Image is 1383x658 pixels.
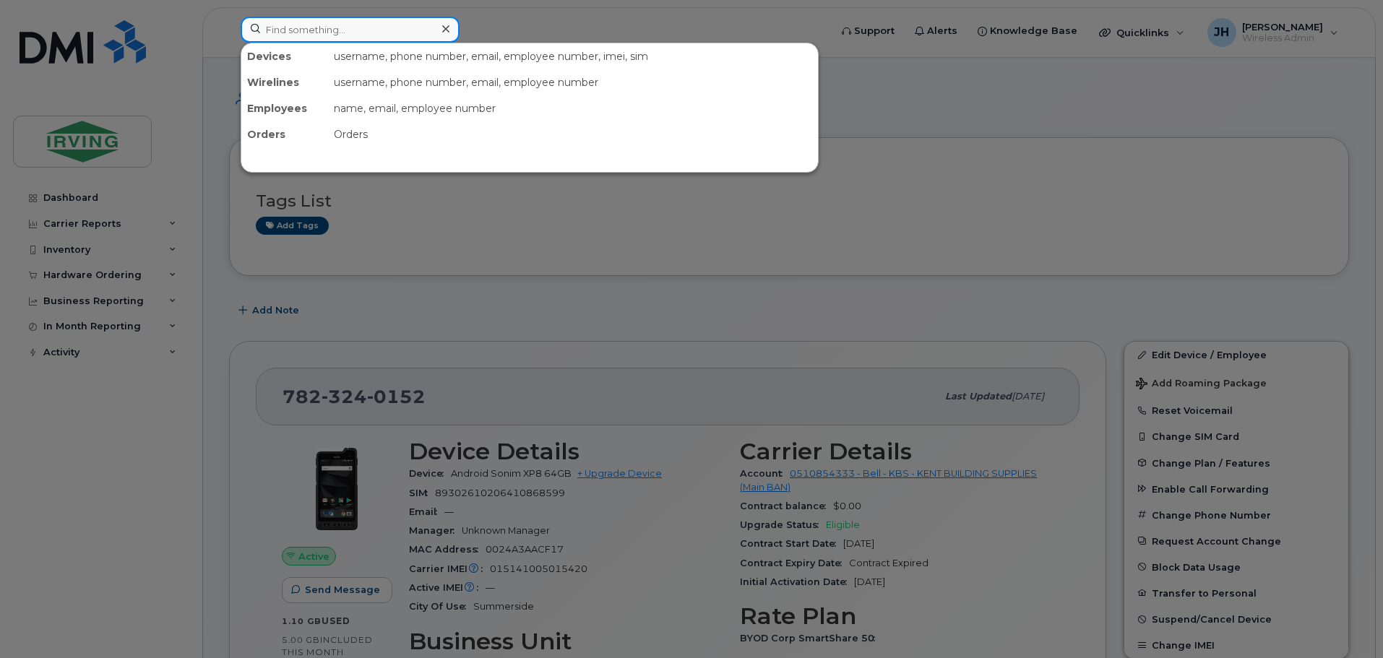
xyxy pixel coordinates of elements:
div: name, email, employee number [328,95,818,121]
div: Wirelines [241,69,328,95]
div: username, phone number, email, employee number, imei, sim [328,43,818,69]
div: Devices [241,43,328,69]
div: Employees [241,95,328,121]
div: Orders [328,121,818,147]
div: Orders [241,121,328,147]
input: Find something... [241,17,460,43]
div: username, phone number, email, employee number [328,69,818,95]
